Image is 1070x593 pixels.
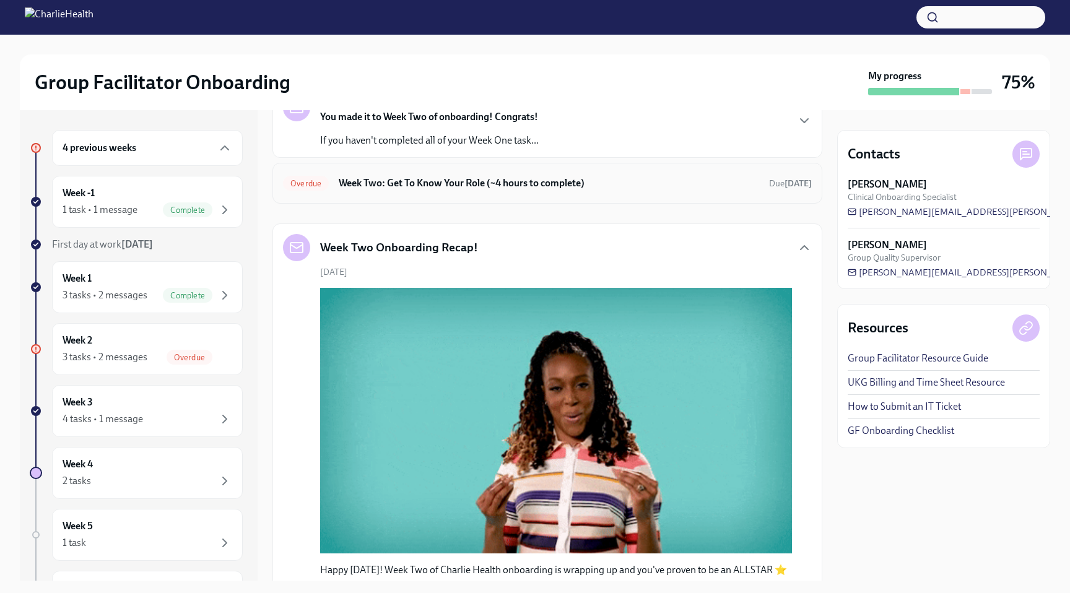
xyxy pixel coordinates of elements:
a: Week 23 tasks • 2 messagesOverdue [30,323,243,375]
h6: Week 5 [63,519,93,533]
h6: Week 3 [63,396,93,409]
span: Complete [163,206,212,215]
button: Zoom image [320,288,792,553]
span: [DATE] [320,266,347,278]
h6: Week 4 [63,457,93,471]
a: Week 34 tasks • 1 message [30,385,243,437]
span: Overdue [283,179,329,188]
span: September 16th, 2025 09:00 [769,178,812,189]
span: Overdue [167,353,212,362]
h6: 4 previous weeks [63,141,136,155]
span: Due [769,178,812,189]
a: GF Onboarding Checklist [848,424,954,438]
a: Week 13 tasks • 2 messagesComplete [30,261,243,313]
div: 4 tasks • 1 message [63,412,143,426]
span: Complete [163,291,212,300]
span: Group Quality Supervisor [848,252,941,264]
div: 1 task [63,536,86,550]
span: First day at work [52,238,153,250]
strong: My progress [868,69,921,83]
h6: Week 2 [63,334,92,347]
strong: [DATE] [121,238,153,250]
strong: You made it to Week Two of onboarding! Congrats! [320,111,538,123]
a: Week 42 tasks [30,447,243,499]
strong: [PERSON_NAME] [848,178,927,191]
h6: Week Two: Get To Know Your Role (~4 hours to complete) [339,176,759,190]
h2: Group Facilitator Onboarding [35,70,290,95]
strong: [DATE] [785,178,812,189]
p: Happy [DATE]! Week Two of Charlie Health onboarding is wrapping up and you've proven to be an ALL... [320,563,792,577]
div: 4 previous weeks [52,130,243,166]
h3: 75% [1002,71,1035,93]
strong: [PERSON_NAME] [848,238,927,252]
a: UKG Billing and Time Sheet Resource [848,376,1005,389]
h6: Week -1 [63,186,95,200]
div: 3 tasks • 2 messages [63,288,147,302]
h4: Resources [848,319,908,337]
a: Week -11 task • 1 messageComplete [30,176,243,228]
div: 3 tasks • 2 messages [63,350,147,364]
h5: Week Two Onboarding Recap! [320,240,478,256]
p: If you haven't completed all of your Week One task... [320,134,539,147]
a: Week 51 task [30,509,243,561]
a: First day at work[DATE] [30,238,243,251]
span: Clinical Onboarding Specialist [848,191,957,203]
a: Group Facilitator Resource Guide [848,352,988,365]
a: How to Submit an IT Ticket [848,400,961,413]
a: OverdueWeek Two: Get To Know Your Role (~4 hours to complete)Due[DATE] [283,173,812,193]
img: CharlieHealth [25,7,94,27]
div: 2 tasks [63,474,91,488]
h6: Week 1 [63,272,92,285]
div: 1 task • 1 message [63,203,137,217]
h4: Contacts [848,145,900,163]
